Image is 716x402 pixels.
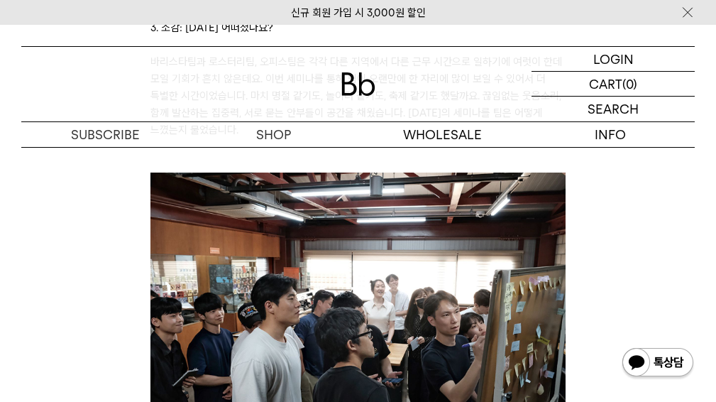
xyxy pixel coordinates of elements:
[291,6,426,19] a: 신규 회원 가입 시 3,000원 할인
[593,47,634,71] p: LOGIN
[527,122,695,147] p: INFO
[189,122,358,147] a: SHOP
[358,122,527,147] p: WHOLESALE
[532,72,695,97] a: CART (0)
[622,72,637,96] p: (0)
[532,47,695,72] a: LOGIN
[589,72,622,96] p: CART
[621,347,695,381] img: 카카오톡 채널 1:1 채팅 버튼
[588,97,639,121] p: SEARCH
[341,72,375,96] img: 로고
[21,122,189,147] a: SUBSCRIBE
